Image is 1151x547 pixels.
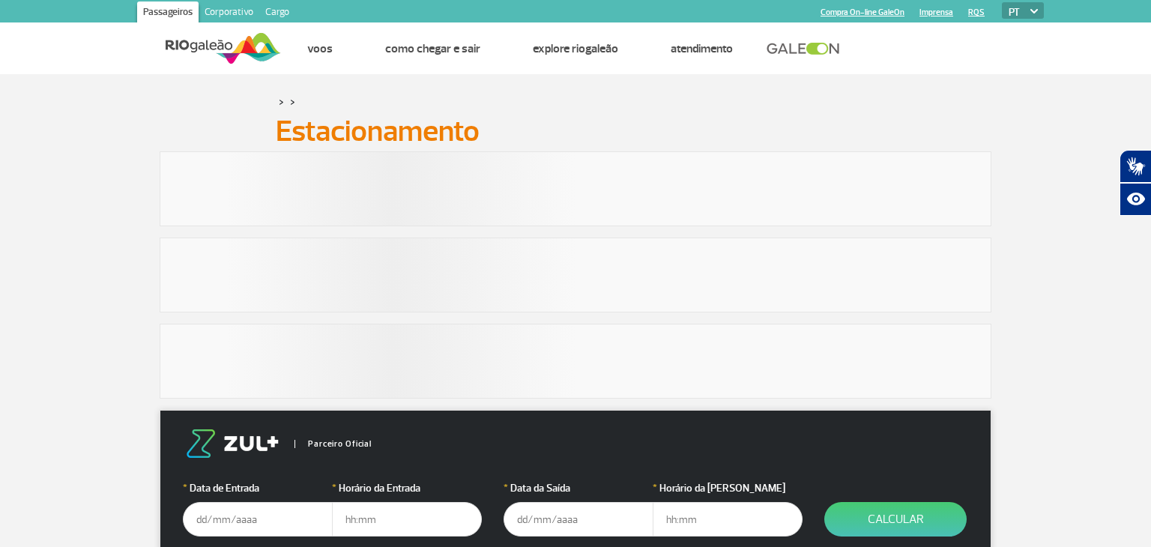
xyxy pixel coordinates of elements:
[533,41,618,56] a: Explore RIOgaleão
[1120,150,1151,183] button: Abrir tradutor de língua de sinais.
[671,41,733,56] a: Atendimento
[183,480,333,496] label: Data de Entrada
[259,1,295,25] a: Cargo
[1120,183,1151,216] button: Abrir recursos assistivos.
[968,7,985,17] a: RQS
[332,502,482,537] input: hh:mm
[919,7,953,17] a: Imprensa
[294,440,372,448] span: Parceiro Oficial
[504,480,653,496] label: Data da Saída
[276,118,875,144] h1: Estacionamento
[290,93,295,110] a: >
[821,7,904,17] a: Compra On-line GaleOn
[183,502,333,537] input: dd/mm/aaaa
[199,1,259,25] a: Corporativo
[385,41,480,56] a: Como chegar e sair
[653,480,803,496] label: Horário da [PERSON_NAME]
[183,429,282,458] img: logo-zul.png
[307,41,333,56] a: Voos
[279,93,284,110] a: >
[653,502,803,537] input: hh:mm
[137,1,199,25] a: Passageiros
[332,480,482,496] label: Horário da Entrada
[1120,150,1151,216] div: Plugin de acessibilidade da Hand Talk.
[504,502,653,537] input: dd/mm/aaaa
[824,502,967,537] button: Calcular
